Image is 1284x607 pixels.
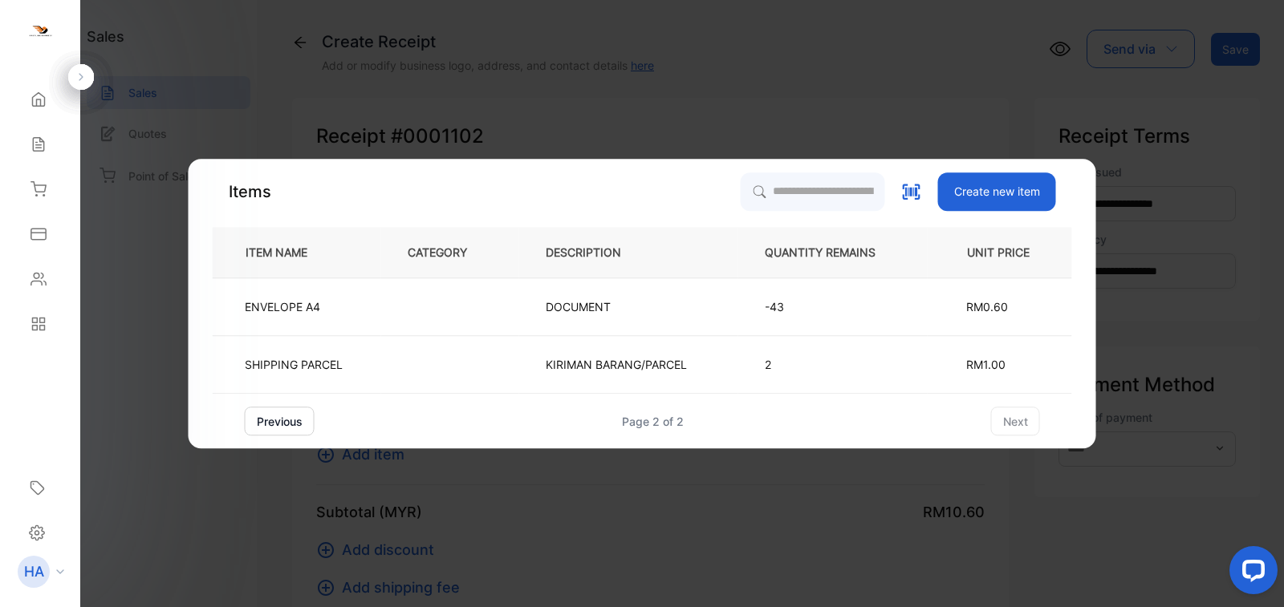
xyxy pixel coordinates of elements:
[245,407,315,435] button: previous
[546,356,687,373] p: KIRIMAN BARANG/PARCEL
[1217,540,1284,607] iframe: LiveChat chat widget
[546,244,647,261] p: DESCRIPTION
[229,180,271,204] p: Items
[991,407,1040,435] button: next
[24,561,44,582] p: HA
[938,172,1056,211] button: Create new item
[239,244,333,261] p: ITEM NAME
[408,244,493,261] p: CATEGORY
[245,298,320,315] p: ENVELOPE A4
[966,358,1006,371] span: RM1.00
[245,356,343,373] p: SHIPPING PARCEL
[622,413,684,430] div: Page 2 of 2
[765,356,901,373] p: 2
[954,244,1046,261] p: UNIT PRICE
[546,298,611,315] p: DOCUMENT
[28,21,52,45] img: logo
[966,300,1008,314] span: RM0.60
[765,244,901,261] p: QUANTITY REMAINS
[765,298,901,315] p: -43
